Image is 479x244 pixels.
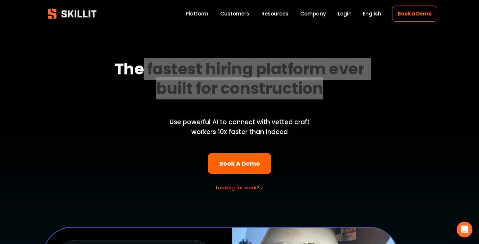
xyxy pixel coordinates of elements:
a: Book a Demo [392,6,437,22]
strong: The fastest hiring platform ever built for construction [115,58,368,99]
div: Open Intercom Messenger [457,222,472,237]
a: Company [300,9,326,18]
a: Looking for work? > [216,184,263,191]
a: Platform [186,9,208,18]
a: Book A Demo [208,153,271,174]
span: Resources [261,10,288,17]
span: English [363,10,381,17]
a: Login [338,9,352,18]
p: Use powerful AI to connect with vetted craft workers 10x faster than Indeed [158,117,321,137]
div: language picker [363,9,381,18]
a: folder dropdown [261,9,288,18]
a: Customers [220,9,249,18]
img: Skillit [42,4,102,24]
